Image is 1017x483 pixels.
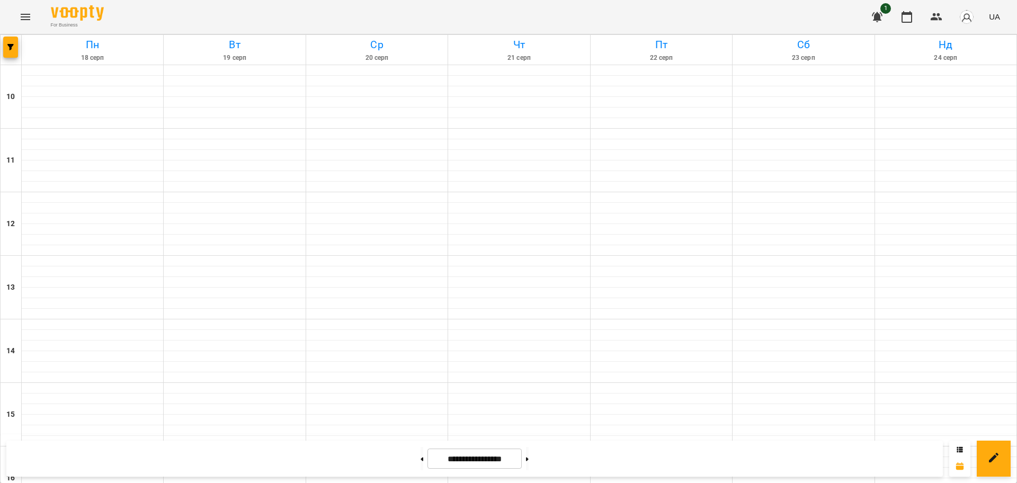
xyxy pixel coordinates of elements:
h6: 13 [6,282,15,293]
button: UA [985,7,1004,26]
h6: Сб [734,37,872,53]
button: Menu [13,4,38,30]
h6: 20 серп [308,53,446,63]
h6: 22 серп [592,53,730,63]
img: Voopty Logo [51,5,104,21]
h6: 18 серп [23,53,162,63]
h6: 23 серп [734,53,872,63]
h6: Вт [165,37,304,53]
h6: 14 [6,345,15,357]
h6: 24 серп [877,53,1015,63]
h6: 21 серп [450,53,588,63]
h6: 15 [6,409,15,421]
h6: 10 [6,91,15,103]
span: UA [989,11,1000,22]
span: 1 [880,3,891,14]
h6: 11 [6,155,15,166]
h6: Нд [877,37,1015,53]
h6: 19 серп [165,53,304,63]
h6: 12 [6,218,15,230]
h6: Чт [450,37,588,53]
h6: Пн [23,37,162,53]
img: avatar_s.png [959,10,974,24]
span: For Business [51,22,104,29]
h6: Ср [308,37,446,53]
h6: Пт [592,37,730,53]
